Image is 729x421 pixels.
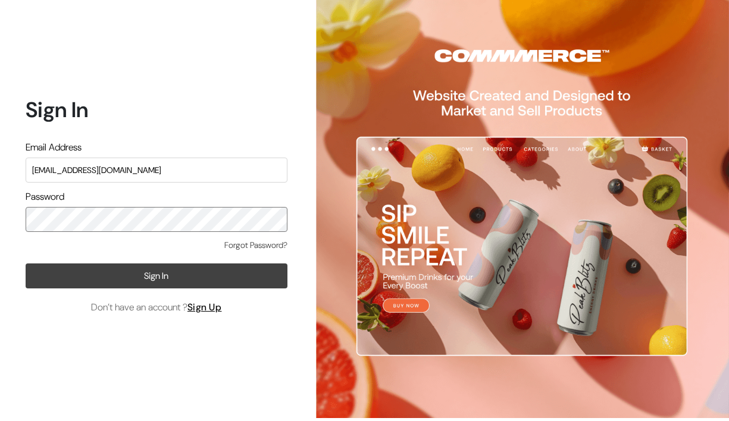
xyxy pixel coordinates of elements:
label: Email Address [26,140,82,155]
a: Forgot Password? [224,239,287,252]
button: Sign In [26,263,287,288]
span: Don’t have an account ? [91,300,222,315]
a: Sign Up [187,301,222,313]
h1: Sign In [26,97,287,122]
label: Password [26,190,64,204]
